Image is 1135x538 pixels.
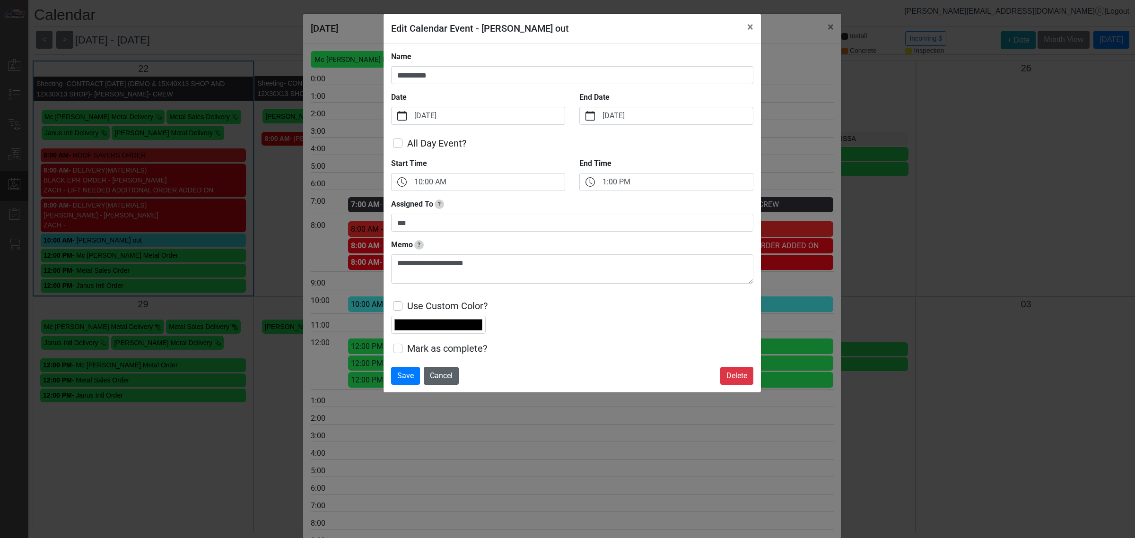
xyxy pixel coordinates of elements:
[580,107,601,124] button: calendar
[397,111,407,121] svg: calendar
[407,341,487,356] label: Mark as complete?
[392,107,412,124] button: calendar
[391,93,407,102] strong: Date
[407,136,466,150] label: All Day Event?
[435,200,444,209] span: Track who this date is assigned to this date - delviery driver, install crew, etc
[412,174,565,191] label: 10:00 AM
[397,177,407,187] svg: clock
[397,371,414,380] span: Save
[391,240,413,249] strong: Memo
[391,52,411,61] strong: Name
[414,240,424,250] span: Notes or Instructions for date - ex. 'Date was rescheduled by vendor'
[579,159,611,168] strong: End Time
[407,299,488,313] label: Use Custom Color?
[391,21,569,35] h5: Edit Calendar Event - [PERSON_NAME] out
[580,174,601,191] button: clock
[391,200,433,208] strong: Assigned To
[585,111,595,121] svg: calendar
[392,174,412,191] button: clock
[412,107,565,124] label: [DATE]
[391,159,427,168] strong: Start Time
[579,93,610,102] strong: End Date
[740,14,761,40] button: Close
[720,367,753,385] button: Delete
[585,177,595,187] svg: clock
[601,107,753,124] label: [DATE]
[601,174,753,191] label: 1:00 PM
[424,367,459,385] button: Cancel
[391,367,420,385] button: Save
